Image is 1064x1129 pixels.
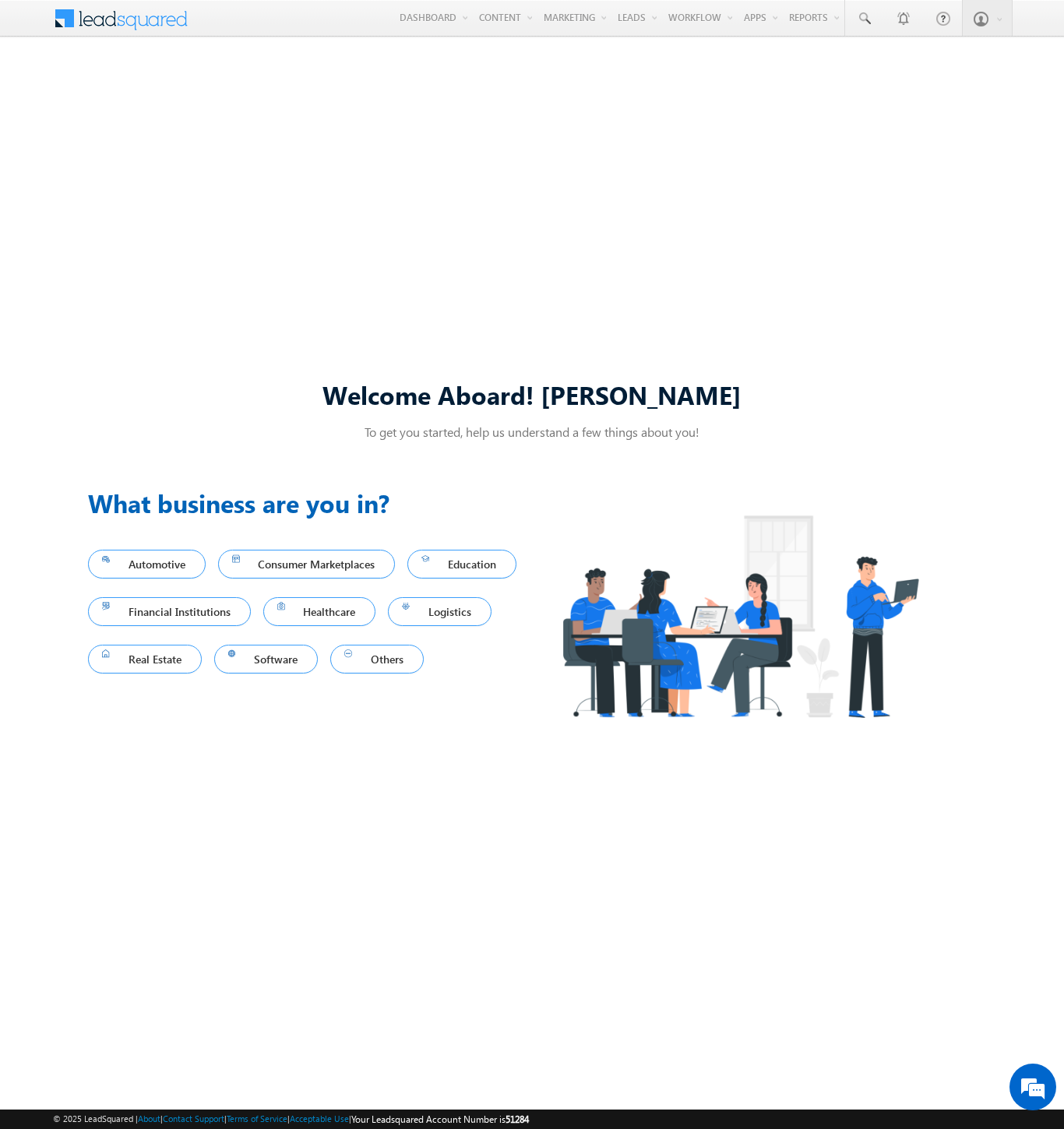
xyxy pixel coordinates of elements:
[138,1113,160,1124] a: About
[351,1113,529,1125] span: Your Leadsquared Account Number is
[53,1112,529,1127] span: © 2025 LeadSquared | | | | |
[102,649,188,670] span: Real Estate
[344,649,410,670] span: Others
[421,554,502,575] span: Education
[228,649,305,670] span: Software
[277,601,362,622] span: Healthcare
[102,554,192,575] span: Automotive
[232,554,382,575] span: Consumer Marketplaces
[88,484,532,522] h3: What business are you in?
[88,424,976,440] p: To get you started, help us understand a few things about you!
[290,1113,349,1124] a: Acceptable Use
[532,484,948,748] img: Industry.png
[102,601,237,622] span: Financial Institutions
[227,1113,287,1124] a: Terms of Service
[163,1113,224,1124] a: Contact Support
[506,1113,529,1125] span: 51284
[402,601,477,622] span: Logistics
[88,378,976,411] div: Welcome Aboard! [PERSON_NAME]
